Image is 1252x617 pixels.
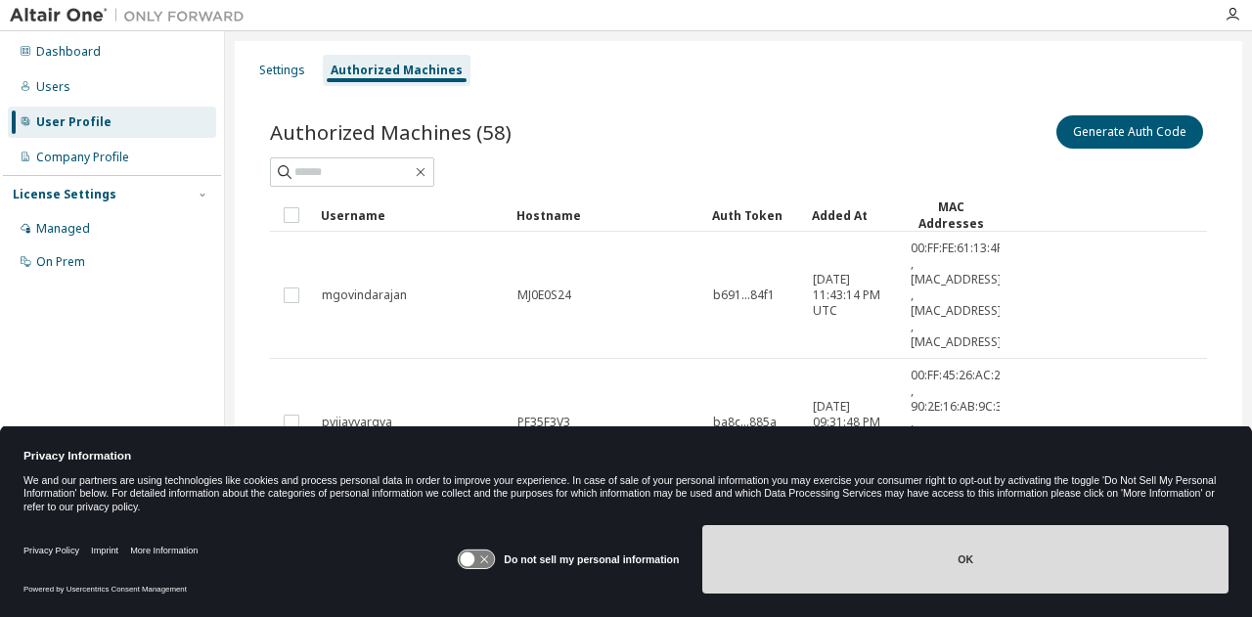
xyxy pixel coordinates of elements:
[321,199,501,231] div: Username
[36,150,129,165] div: Company Profile
[36,221,90,237] div: Managed
[13,187,116,202] div: License Settings
[911,368,1012,477] span: 00:FF:45:26:AC:2D , 90:2E:16:AB:9C:3A , 38:87:D5:0B:67:AA , 38:87:D5:0B:67:A6
[36,114,112,130] div: User Profile
[36,79,70,95] div: Users
[1056,115,1203,149] button: Generate Auth Code
[270,118,512,146] span: Authorized Machines (58)
[712,199,796,231] div: Auth Token
[259,63,305,78] div: Settings
[911,241,1003,350] span: 00:FF:FE:61:13:4F , [MAC_ADDRESS] , [MAC_ADDRESS] , [MAC_ADDRESS]
[812,199,894,231] div: Added At
[36,254,85,270] div: On Prem
[322,415,392,430] span: pvijayvargya
[517,415,570,430] span: PF35F3V3
[813,272,893,319] span: [DATE] 11:43:14 PM UTC
[517,287,571,303] span: MJ0E0S24
[322,287,407,303] span: mgovindarajan
[910,198,992,232] div: MAC Addresses
[516,199,696,231] div: Hostname
[813,399,893,446] span: [DATE] 09:31:48 PM UTC
[331,63,463,78] div: Authorized Machines
[713,415,777,430] span: ba8c...885a
[10,6,254,25] img: Altair One
[36,44,101,60] div: Dashboard
[713,287,775,303] span: b691...84f1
